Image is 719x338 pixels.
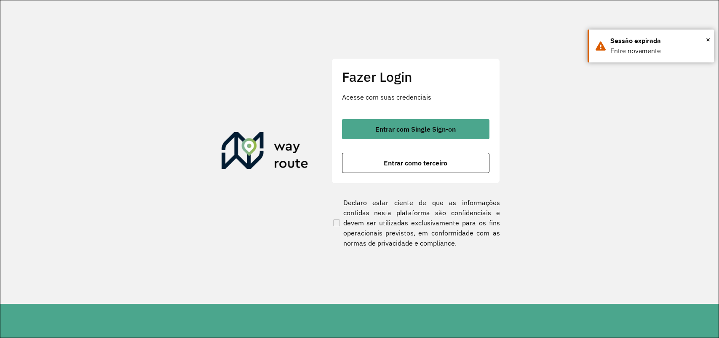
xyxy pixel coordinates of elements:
[331,197,500,248] label: Declaro estar ciente de que as informações contidas nesta plataforma são confidenciais e devem se...
[610,46,708,56] div: Entre novamente
[384,160,447,166] span: Entrar como terceiro
[342,69,489,85] h2: Fazer Login
[375,126,456,132] span: Entrar com Single Sign-on
[222,132,308,173] img: Roteirizador AmbevTech
[706,33,710,46] span: ×
[610,36,708,46] div: Sessão expirada
[342,92,489,102] p: Acesse com suas credenciais
[342,153,489,173] button: button
[706,33,710,46] button: Close
[342,119,489,139] button: button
